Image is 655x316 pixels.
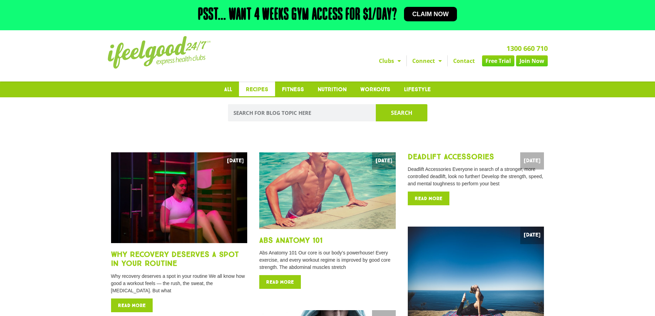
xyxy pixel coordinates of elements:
[397,81,438,97] a: Lifestyle
[217,81,239,97] a: All
[111,250,239,268] a: Why Recovery Deserves A Spot in Your Routine
[104,81,551,97] nav: Menu
[223,152,247,170] span: [DATE]
[376,104,427,121] button: Search
[506,44,548,53] a: 1300 660 710
[408,166,544,187] p: Deadlift Accessories Everyone in search of a stronger, more controlled deadlift, look no further!...
[520,152,544,170] span: [DATE]
[259,152,396,229] img: anatomy of abs
[111,273,248,294] p: Why recovery deserves a spot in your routine We all know how good a workout feels — the rush, the...
[111,298,153,312] a: Read more about Why Recovery Deserves A Spot in Your Routine
[520,227,544,244] span: [DATE]
[198,7,397,23] h2: Psst... Want 4 weeks gym access for $1/day?
[482,55,514,66] a: Free Trial
[259,249,396,271] p: Abs Anatomy 101 Our core is our body’s powerhouse! Every exercise, and every workout regime is im...
[412,11,449,17] span: Claim now
[259,275,301,289] a: Read more about Abs Anatomy 101
[228,104,376,121] input: SEARCH FOR BLOG TOPIC HERE
[408,192,449,205] a: Read more about Deadlift Accessories
[373,55,406,66] a: Clubs
[408,152,494,161] a: Deadlift Accessories
[275,81,311,97] a: Fitness
[311,81,353,97] a: Nutrition
[259,236,323,245] a: Abs Anatomy 101
[407,55,447,66] a: Connect
[353,81,397,97] a: Workouts
[264,55,548,66] nav: Menu
[516,55,548,66] a: Join Now
[372,152,396,170] span: [DATE]
[239,81,275,97] a: Recipes
[404,7,457,21] a: Claim now
[448,55,480,66] a: Contact
[111,152,248,243] img: saunas-sports-recovery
